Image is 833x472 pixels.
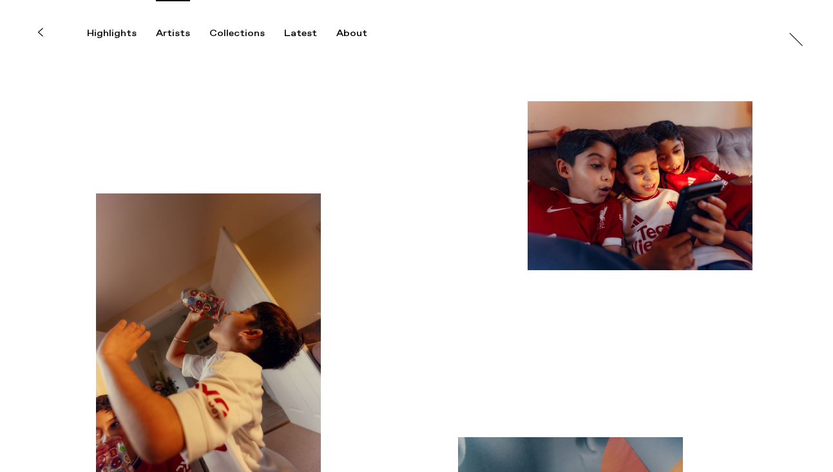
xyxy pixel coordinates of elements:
button: Latest [284,28,336,39]
div: About [336,28,367,39]
button: About [336,28,387,39]
div: Highlights [87,28,137,39]
button: Collections [209,28,284,39]
div: Latest [284,28,317,39]
div: Artists [156,28,190,39]
button: Artists [156,28,209,39]
button: Highlights [87,28,156,39]
div: Collections [209,28,265,39]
